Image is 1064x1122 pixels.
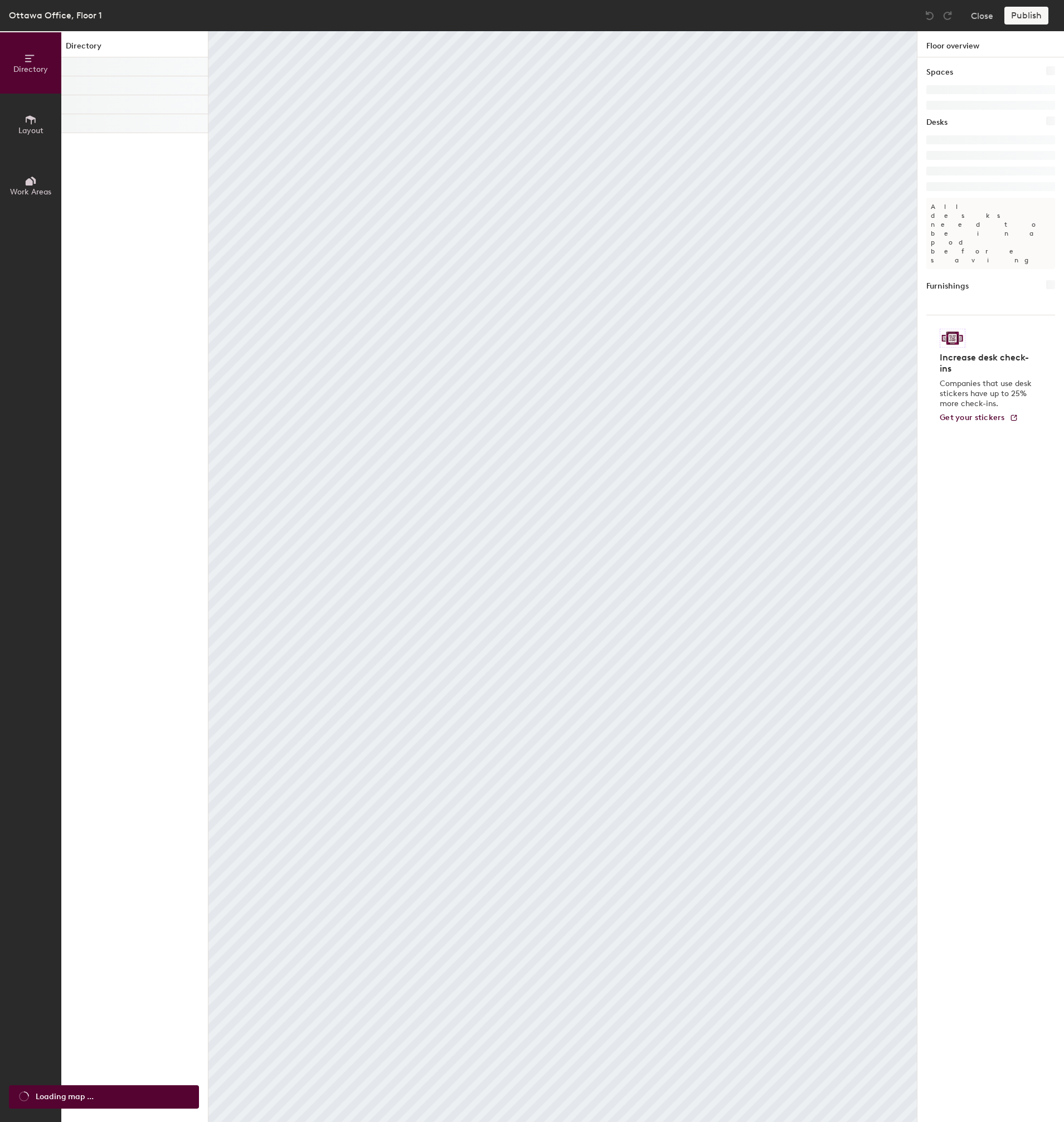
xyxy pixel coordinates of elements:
p: Companies that use desk stickers have up to 25% more check-ins. [940,379,1035,409]
p: All desks need to be in a pod before saving [926,198,1055,269]
div: Ottawa Office, Floor 1 [9,8,102,22]
h1: Directory [61,40,208,57]
h1: Floor overview [917,31,1064,57]
span: Work Areas [10,187,51,197]
h1: Desks [926,116,948,129]
a: Get your stickers [940,413,1018,423]
h1: Furnishings [926,280,969,292]
span: Get your stickers [940,413,1005,422]
span: Layout [18,126,43,135]
img: Redo [942,10,953,21]
button: Close [971,7,993,25]
span: Directory [13,65,48,74]
span: Loading map ... [36,1091,94,1103]
img: Sticker logo [940,329,965,348]
canvas: Map [208,31,917,1122]
img: Undo [924,10,935,21]
h1: Spaces [926,66,953,79]
h4: Increase desk check-ins [940,352,1035,374]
